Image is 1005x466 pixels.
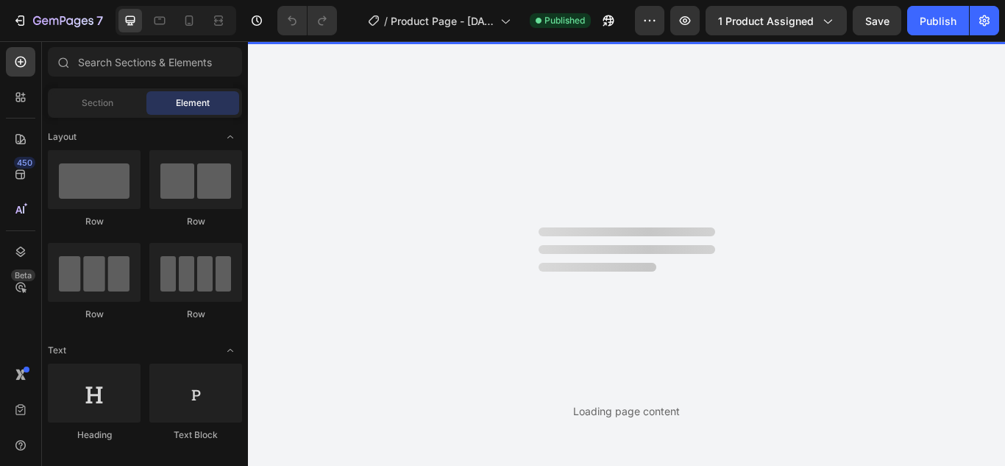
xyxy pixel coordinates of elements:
[544,14,585,27] span: Published
[219,339,242,362] span: Toggle open
[48,308,141,321] div: Row
[907,6,969,35] button: Publish
[706,6,847,35] button: 1 product assigned
[718,13,814,29] span: 1 product assigned
[6,6,110,35] button: 7
[82,96,113,110] span: Section
[384,13,388,29] span: /
[11,269,35,281] div: Beta
[96,12,103,29] p: 7
[14,157,35,169] div: 450
[48,215,141,228] div: Row
[48,344,66,357] span: Text
[920,13,956,29] div: Publish
[853,6,901,35] button: Save
[48,47,242,77] input: Search Sections & Elements
[865,15,889,27] span: Save
[48,130,77,144] span: Layout
[391,13,494,29] span: Product Page - [DATE] 07:29:18
[277,6,337,35] div: Undo/Redo
[176,96,210,110] span: Element
[149,215,242,228] div: Row
[219,125,242,149] span: Toggle open
[573,403,680,419] div: Loading page content
[48,428,141,442] div: Heading
[149,308,242,321] div: Row
[149,428,242,442] div: Text Block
